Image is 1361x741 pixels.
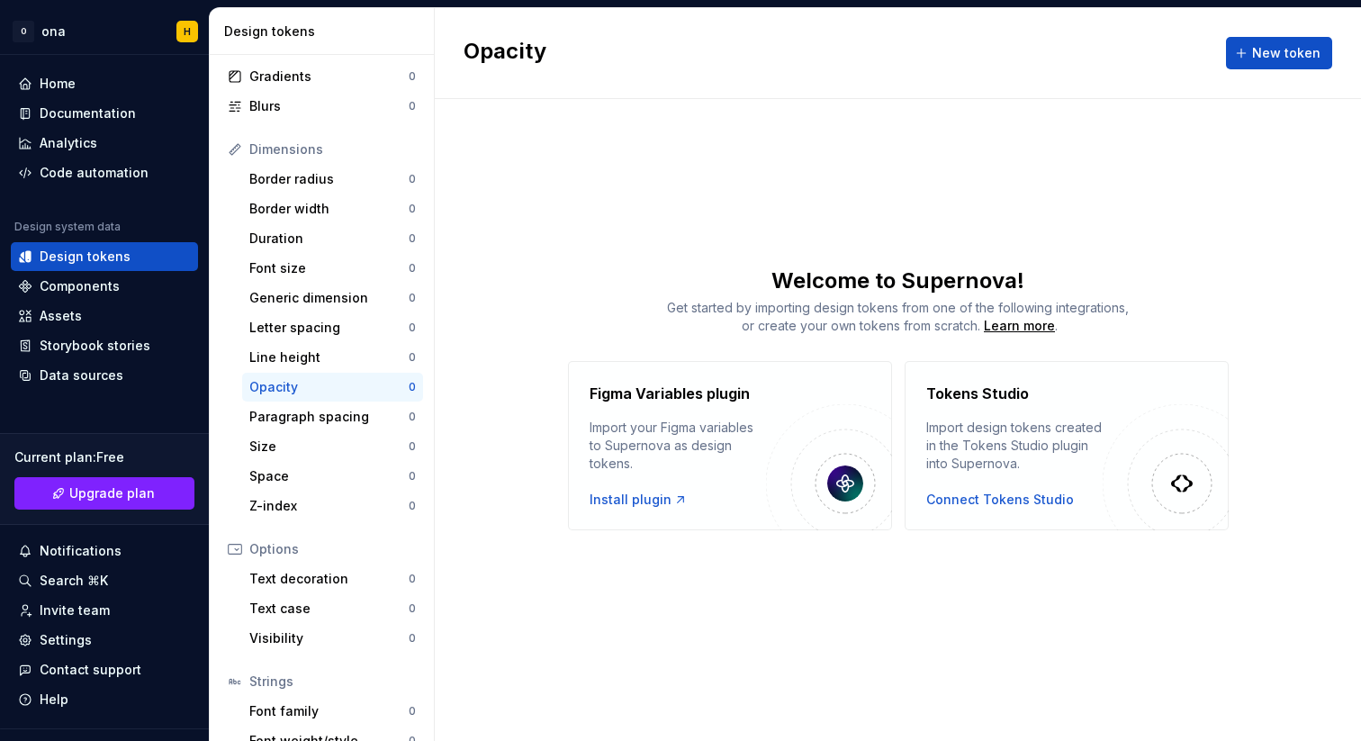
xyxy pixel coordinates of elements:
div: Letter spacing [249,319,409,337]
a: Data sources [11,361,198,390]
div: Strings [249,673,416,691]
div: 0 [409,321,416,335]
a: Invite team [11,596,198,625]
a: Z-index0 [242,492,423,520]
div: Visibility [249,629,409,647]
a: Install plugin [590,491,688,509]
a: Border width0 [242,194,423,223]
div: 0 [409,261,416,276]
div: Line height [249,348,409,366]
div: Options [249,540,416,558]
div: Font family [249,702,409,720]
a: Generic dimension0 [242,284,423,312]
div: Duration [249,230,409,248]
a: Home [11,69,198,98]
div: Design system data [14,220,121,234]
div: 0 [409,601,416,616]
h2: Opacity [464,37,546,69]
div: Home [40,75,76,93]
div: 0 [409,172,416,186]
div: Settings [40,631,92,649]
button: Notifications [11,537,198,565]
div: O [13,21,34,42]
div: Z-index [249,497,409,515]
div: Components [40,277,120,295]
div: H [184,24,191,39]
div: Storybook stories [40,337,150,355]
button: New token [1226,37,1332,69]
div: Design tokens [40,248,131,266]
div: 0 [409,631,416,646]
div: Help [40,691,68,709]
span: Upgrade plan [69,484,155,502]
button: Upgrade plan [14,477,194,510]
div: Welcome to Supernova! [435,267,1361,295]
div: Font size [249,259,409,277]
a: Font size0 [242,254,423,283]
div: Size [249,438,409,456]
div: Dimensions [249,140,416,158]
div: 0 [409,69,416,84]
span: New token [1252,44,1320,62]
a: Text case0 [242,594,423,623]
div: Text decoration [249,570,409,588]
div: Assets [40,307,82,325]
div: Data sources [40,366,123,384]
a: Size0 [242,432,423,461]
span: Get started by importing design tokens from one of the following integrations, or create your own... [667,300,1129,333]
div: 0 [409,469,416,483]
div: Current plan : Free [14,448,194,466]
a: Learn more [984,317,1055,335]
div: Invite team [40,601,110,619]
div: Space [249,467,409,485]
div: Text case [249,600,409,618]
div: 0 [409,704,416,718]
a: Letter spacing0 [242,313,423,342]
button: Connect Tokens Studio [926,491,1074,509]
div: 0 [409,291,416,305]
a: Settings [11,626,198,655]
a: Border radius0 [242,165,423,194]
div: Design tokens [224,23,427,41]
h4: Figma Variables plugin [590,383,750,404]
a: Assets [11,302,198,330]
a: Design tokens [11,242,198,271]
a: Documentation [11,99,198,128]
div: Paragraph spacing [249,408,409,426]
div: 0 [409,410,416,424]
a: Space0 [242,462,423,491]
div: Notifications [40,542,122,560]
a: Paragraph spacing0 [242,402,423,431]
a: Visibility0 [242,624,423,653]
a: Font family0 [242,697,423,726]
a: Blurs0 [221,92,423,121]
div: 0 [409,231,416,246]
div: 0 [409,439,416,454]
div: Import your Figma variables to Supernova as design tokens. [590,419,766,473]
div: Border radius [249,170,409,188]
div: Generic dimension [249,289,409,307]
div: 0 [409,202,416,216]
a: Code automation [11,158,198,187]
button: OonaH [4,12,205,50]
div: 0 [409,499,416,513]
a: Gradients0 [221,62,423,91]
div: Border width [249,200,409,218]
a: Components [11,272,198,301]
div: Gradients [249,68,409,86]
div: 0 [409,350,416,365]
h4: Tokens Studio [926,383,1029,404]
div: Import design tokens created in the Tokens Studio plugin into Supernova. [926,419,1103,473]
div: Documentation [40,104,136,122]
button: Contact support [11,655,198,684]
button: Search ⌘K [11,566,198,595]
a: Storybook stories [11,331,198,360]
div: Contact support [40,661,141,679]
div: Code automation [40,164,149,182]
button: Help [11,685,198,714]
a: Opacity0 [242,373,423,402]
a: Line height0 [242,343,423,372]
div: Search ⌘K [40,572,108,590]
